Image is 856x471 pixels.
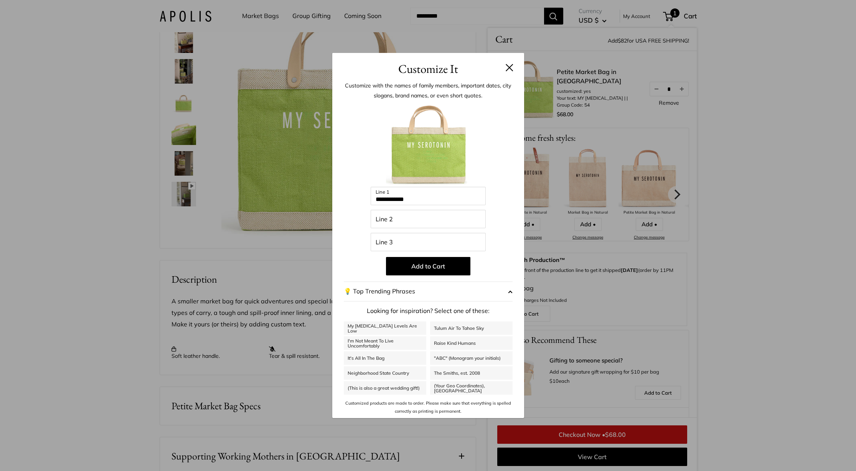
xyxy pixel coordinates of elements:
p: Looking for inspiration? Select one of these: [344,305,513,317]
a: I'm Not Meant To Live Uncomfortably [344,336,426,350]
a: Neighborhood State Country [344,366,426,380]
a: (Your Geo Coordinates), [GEOGRAPHIC_DATA] [430,381,513,395]
h3: Customize It [344,60,513,78]
a: Raise Kind Humans [430,336,513,350]
a: My [MEDICAL_DATA] Levels Are Low [344,321,426,335]
p: Customized products are made to order. Please make sure that everything is spelled correctly as p... [344,399,513,415]
button: 💡 Top Trending Phrases [344,282,513,301]
a: It's All In The Bag [344,351,426,365]
a: Tulum Air To Tahoe Sky [430,321,513,335]
button: Add to Cart [386,257,470,275]
img: customizer-prod [386,102,470,187]
a: The Smiths, est. 2008 [430,366,513,380]
a: (This is also a great wedding gift!) [344,381,426,395]
a: "ABC" (Monogram your initials) [430,351,513,365]
p: Customize with the names of family members, important dates, city slogans, brand names, or even s... [344,81,513,100]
